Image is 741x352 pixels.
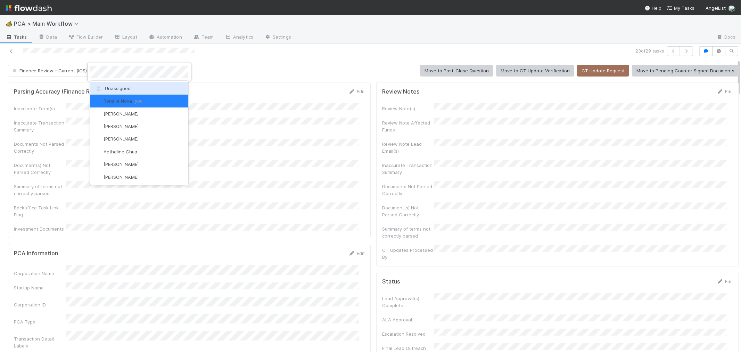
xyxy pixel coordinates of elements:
[94,136,101,143] img: avatar_55c8bf04-bdf8-4706-8388-4c62d4787457.png
[104,123,139,129] span: [PERSON_NAME]
[104,161,139,167] span: [PERSON_NAME]
[104,98,142,104] span: Ronalie Nova
[135,98,142,104] span: you
[94,161,101,168] img: avatar_adb74e0e-9f86-401c-adfc-275927e58b0b.png
[104,174,139,180] span: [PERSON_NAME]
[104,111,139,117] span: [PERSON_NAME]
[94,86,131,91] span: Unassigned
[94,98,101,105] img: avatar_0d9988fd-9a15-4cc7-ad96-88feab9e0fa9.png
[94,123,101,130] img: avatar_1d14498f-6309-4f08-8780-588779e5ce37.png
[94,110,101,117] img: avatar_55a2f090-1307-4765-93b4-f04da16234ba.png
[104,136,139,142] span: [PERSON_NAME]
[94,174,101,181] img: avatar_df83acd9-d480-4d6e-a150-67f005a3ea0d.png
[94,148,101,155] img: avatar_103f69d0-f655-4f4f-bc28-f3abe7034599.png
[104,149,137,154] span: Aetheline Chua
